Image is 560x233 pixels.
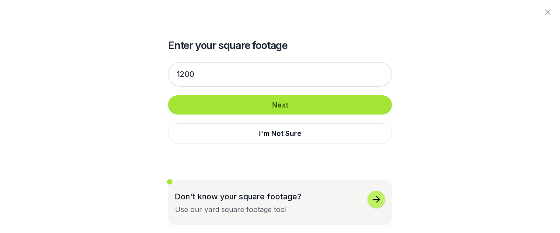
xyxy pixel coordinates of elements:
[168,123,392,143] button: I'm Not Sure
[168,95,392,115] button: Next
[175,204,287,215] div: Use our yard square footage tool
[175,191,301,202] p: Don't know your square footage?
[168,180,392,225] button: Don't know your square footage?Use our yard square footage tool
[168,38,392,52] h2: Enter your square footage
